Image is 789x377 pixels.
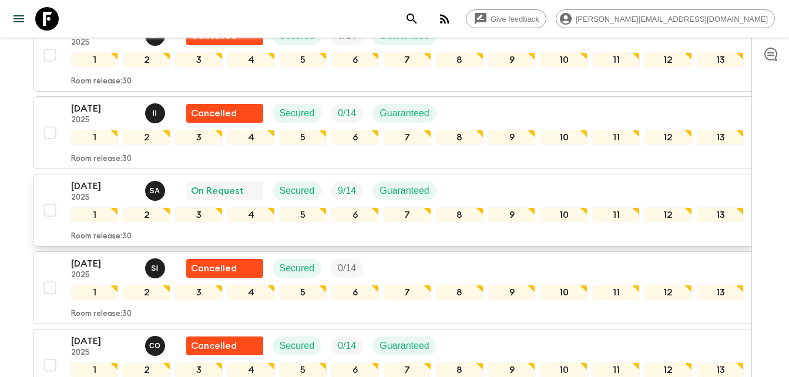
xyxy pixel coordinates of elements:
[436,52,484,68] div: 8
[145,258,167,278] button: SI
[273,104,322,123] div: Secured
[488,207,536,223] div: 9
[145,339,167,349] span: Chama Ouammi
[380,184,429,198] p: Guaranteed
[338,339,356,353] p: 0 / 14
[123,285,170,300] div: 2
[488,130,536,145] div: 9
[71,116,136,125] p: 2025
[331,285,379,300] div: 6
[186,104,263,123] div: Flash Pack cancellation
[488,52,536,68] div: 9
[71,334,136,348] p: [DATE]
[191,106,237,120] p: Cancelled
[280,261,315,275] p: Secured
[338,184,356,198] p: 9 / 14
[71,207,119,223] div: 1
[227,285,275,300] div: 4
[71,52,119,68] div: 1
[123,207,170,223] div: 2
[227,52,275,68] div: 4
[466,9,546,28] a: Give feedback
[280,339,315,353] p: Secured
[33,174,757,247] button: [DATE]2025Samir AchahriOn RequestSecuredTrip FillGuaranteed12345678910111213Room release:30
[540,285,587,300] div: 10
[71,271,136,280] p: 2025
[331,181,363,200] div: Trip Fill
[436,130,484,145] div: 8
[331,207,379,223] div: 6
[7,7,31,31] button: menu
[592,207,640,223] div: 11
[71,130,119,145] div: 1
[592,130,640,145] div: 11
[338,106,356,120] p: 0 / 14
[186,259,263,278] div: Flash Pack cancellation
[151,264,159,273] p: S I
[153,109,157,118] p: I I
[697,52,744,68] div: 13
[436,285,484,300] div: 8
[331,52,379,68] div: 6
[540,130,587,145] div: 10
[384,207,431,223] div: 7
[175,52,223,68] div: 3
[331,259,363,278] div: Trip Fill
[697,207,744,223] div: 13
[273,336,322,355] div: Secured
[697,285,744,300] div: 13
[33,19,757,92] button: [DATE]2025Said IsouktanFlash Pack cancellationSecuredTrip FillGuaranteed12345678910111213Room rel...
[123,130,170,145] div: 2
[71,309,132,319] p: Room release: 30
[145,107,167,116] span: Ismail Ingrioui
[123,52,170,68] div: 2
[33,96,757,169] button: [DATE]2025Ismail IngriouiFlash Pack cancellationSecuredTrip FillGuaranteed12345678910111213Room r...
[227,130,275,145] div: 4
[644,207,692,223] div: 12
[145,262,167,271] span: Said Isouktan
[384,285,431,300] div: 7
[644,285,692,300] div: 12
[331,336,363,355] div: Trip Fill
[71,285,119,300] div: 1
[71,193,136,203] p: 2025
[280,130,327,145] div: 5
[384,130,431,145] div: 7
[145,181,167,201] button: SA
[175,130,223,145] div: 3
[175,207,223,223] div: 3
[697,130,744,145] div: 13
[280,207,327,223] div: 5
[191,184,244,198] p: On Request
[71,77,132,86] p: Room release: 30
[149,341,160,351] p: C O
[592,285,640,300] div: 11
[644,130,692,145] div: 12
[145,29,167,39] span: Said Isouktan
[145,103,167,123] button: II
[145,336,167,356] button: CO
[150,186,160,196] p: S A
[227,207,275,223] div: 4
[280,285,327,300] div: 5
[338,261,356,275] p: 0 / 14
[484,15,546,23] span: Give feedback
[71,232,132,241] p: Room release: 30
[71,348,136,358] p: 2025
[186,336,263,355] div: Flash Pack cancellation
[273,181,322,200] div: Secured
[71,102,136,116] p: [DATE]
[280,106,315,120] p: Secured
[380,106,429,120] p: Guaranteed
[191,339,237,353] p: Cancelled
[569,15,774,23] span: [PERSON_NAME][EMAIL_ADDRESS][DOMAIN_NAME]
[191,261,237,275] p: Cancelled
[400,7,424,31] button: search adventures
[280,52,327,68] div: 5
[71,257,136,271] p: [DATE]
[273,259,322,278] div: Secured
[556,9,775,28] div: [PERSON_NAME][EMAIL_ADDRESS][DOMAIN_NAME]
[331,104,363,123] div: Trip Fill
[175,285,223,300] div: 3
[540,52,587,68] div: 10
